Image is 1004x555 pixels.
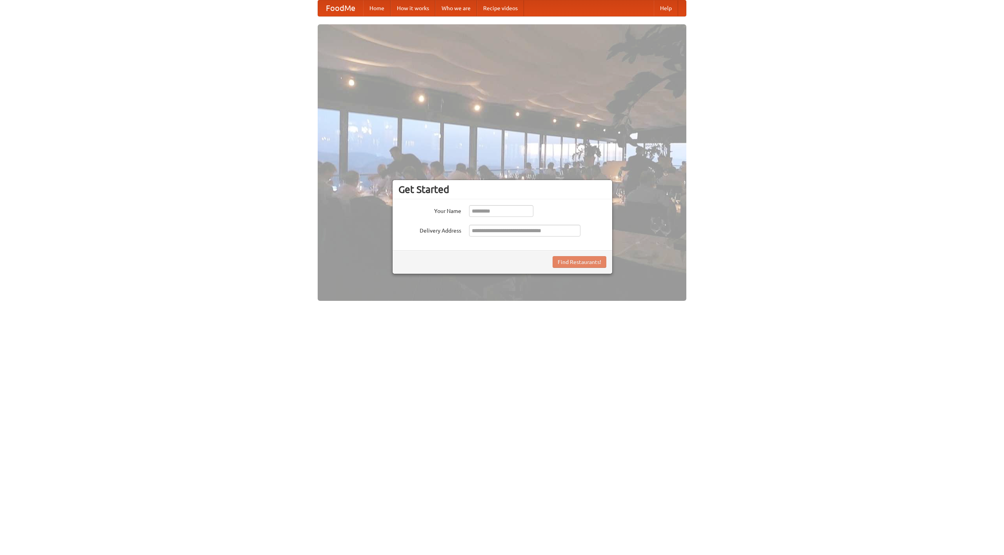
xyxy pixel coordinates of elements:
a: Who we are [435,0,477,16]
a: Recipe videos [477,0,524,16]
button: Find Restaurants! [553,256,606,268]
a: FoodMe [318,0,363,16]
a: Home [363,0,391,16]
a: How it works [391,0,435,16]
h3: Get Started [398,184,606,195]
label: Delivery Address [398,225,461,235]
a: Help [654,0,678,16]
label: Your Name [398,205,461,215]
